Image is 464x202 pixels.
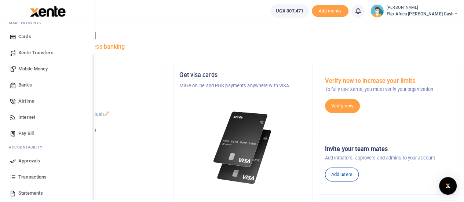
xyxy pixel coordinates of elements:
h5: Welcome to better business banking [28,43,458,51]
span: Flip Africa [PERSON_NAME] Cash [387,11,458,17]
p: Flip Africa [PERSON_NAME] Cash [34,111,161,118]
h5: Get visa cards [179,71,306,79]
a: Statements [6,185,89,201]
a: Transactions [6,169,89,185]
a: logo-small logo-large logo-large [29,8,66,14]
p: Add initiators, approvers and admins to your account [325,154,452,162]
span: countability [14,144,42,150]
a: Pay Bill [6,125,89,142]
a: Internet [6,109,89,125]
li: M [6,17,89,29]
img: xente-_physical_cards.png [211,107,275,189]
a: Verify now [325,99,360,113]
h5: Invite your team mates [325,146,452,153]
a: profile-user [PERSON_NAME] Flip Africa [PERSON_NAME] Cash [370,4,458,18]
span: Banks [18,81,32,89]
a: Xente Transfers [6,45,89,61]
span: Mobile Money [18,65,48,73]
a: Add users [325,168,359,181]
span: Pay Bill [18,130,34,137]
span: Transactions [18,173,47,181]
p: Your current account balance [34,127,161,134]
span: Approvals [18,157,40,165]
span: Add money [312,5,348,17]
span: ake Payments [12,20,41,26]
span: Xente Transfers [18,49,54,56]
span: Cards [18,33,31,40]
span: UGX 307,471 [276,7,303,15]
a: Banks [6,77,89,93]
li: Toup your wallet [312,5,348,17]
p: Make online and POS payments anywhere with VISA [179,82,306,89]
h4: Hello [PERSON_NAME] [28,32,458,40]
span: Airtime [18,98,34,105]
li: Ac [6,142,89,153]
a: Mobile Money [6,61,89,77]
h5: Verify now to increase your limits [325,77,452,85]
h5: Organization [34,71,161,79]
small: [PERSON_NAME] [387,5,458,11]
h5: Account [34,100,161,107]
img: profile-user [370,4,384,18]
img: logo-large [30,6,66,17]
div: Open Intercom Messenger [439,177,457,195]
span: Statements [18,190,43,197]
p: To fully use Xente, you must verify your organization [325,86,452,93]
span: Internet [18,114,35,121]
a: Add money [312,8,348,13]
a: Approvals [6,153,89,169]
a: Cards [6,29,89,45]
h5: UGX 307,471 [34,136,161,143]
a: Airtime [6,93,89,109]
a: UGX 307,471 [270,4,309,18]
li: Wallet ballance [267,4,312,18]
p: Flip Africa Ltd [34,82,161,89]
